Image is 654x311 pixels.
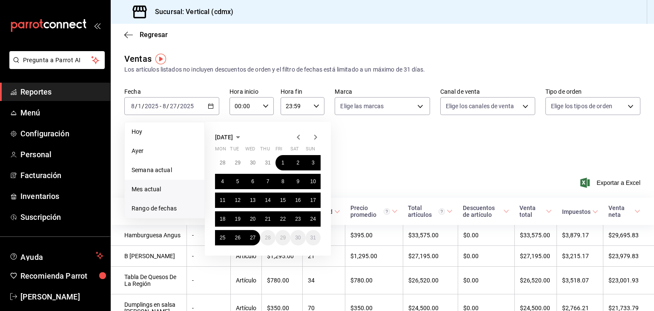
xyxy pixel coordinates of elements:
[20,270,103,282] span: Recomienda Parrot
[187,246,230,267] td: -
[603,267,654,294] td: $23,001.93
[261,246,302,267] td: $1,295.00
[265,160,270,166] abbr: July 31, 2025
[303,267,345,294] td: 34
[220,216,225,222] abbr: August 18, 2025
[608,204,633,218] div: Venta neta
[403,225,458,246] td: $33,575.00
[230,246,261,267] td: Artículo
[562,208,598,215] span: Impuestos
[290,146,299,155] abbr: Saturday
[350,204,398,218] span: Precio promedio
[458,267,514,294] td: $0.00
[215,134,233,141] span: [DATE]
[155,54,166,64] img: Tooltip marker
[290,211,305,227] button: August 23, 2025
[20,86,103,98] span: Reportes
[235,197,240,203] abbr: August 12, 2025
[275,174,290,189] button: August 8, 2025
[20,251,92,261] span: Ayuda
[6,62,105,71] a: Pregunta a Parrot AI
[312,160,315,166] abbr: August 3, 2025
[519,204,552,218] span: Venta total
[306,230,321,245] button: August 31, 2025
[603,225,654,246] td: $29,695.83
[215,230,230,245] button: August 25, 2025
[132,166,198,175] span: Semana actual
[296,179,299,184] abbr: August 9, 2025
[230,155,245,170] button: July 29, 2025
[403,267,458,294] td: $26,520.00
[281,89,325,95] label: Hora fin
[124,65,640,74] div: Los artículos listados no incluyen descuentos de orden y el filtro de fechas está limitado a un m...
[9,51,105,69] button: Pregunta a Parrot AI
[162,103,166,109] input: --
[557,267,603,294] td: $3,518.07
[20,149,103,160] span: Personal
[23,56,92,65] span: Pregunta a Parrot AI
[463,204,502,218] div: Descuentos de artículo
[290,230,305,245] button: August 30, 2025
[446,102,514,110] span: Elige los canales de venta
[265,197,270,203] abbr: August 14, 2025
[260,230,275,245] button: August 28, 2025
[306,146,315,155] abbr: Sunday
[144,103,159,109] input: ----
[603,246,654,267] td: $23,979.83
[111,225,187,246] td: Hamburguesa Angus
[519,204,544,218] div: Venta total
[384,208,390,215] svg: Precio promedio = Total artículos / cantidad
[124,52,152,65] div: Ventas
[20,211,103,223] span: Suscripción
[265,216,270,222] abbr: August 21, 2025
[215,193,230,208] button: August 11, 2025
[310,197,316,203] abbr: August 17, 2025
[260,146,270,155] abbr: Thursday
[345,246,403,267] td: $1,295.00
[296,160,299,166] abbr: August 2, 2025
[230,211,245,227] button: August 19, 2025
[403,246,458,267] td: $27,195.00
[275,155,290,170] button: August 1, 2025
[220,235,225,241] abbr: August 25, 2025
[250,216,255,222] abbr: August 20, 2025
[251,179,254,184] abbr: August 6, 2025
[138,103,142,109] input: --
[265,235,270,241] abbr: August 28, 2025
[142,103,144,109] span: /
[132,147,198,155] span: Ayer
[295,216,301,222] abbr: August 23, 2025
[215,155,230,170] button: July 28, 2025
[180,103,194,109] input: ----
[132,204,198,213] span: Rango de fechas
[245,230,260,245] button: August 27, 2025
[275,146,282,155] abbr: Friday
[221,179,224,184] abbr: August 4, 2025
[250,197,255,203] abbr: August 13, 2025
[20,291,103,302] span: [PERSON_NAME]
[310,216,316,222] abbr: August 24, 2025
[345,267,403,294] td: $780.00
[187,267,230,294] td: -
[245,193,260,208] button: August 13, 2025
[245,211,260,227] button: August 20, 2025
[94,22,100,29] button: open_drawer_menu
[220,160,225,166] abbr: July 28, 2025
[111,267,187,294] td: Tabla De Quesos De La Región
[514,225,557,246] td: $33,575.00
[439,208,445,215] svg: El total artículos considera cambios de precios en los artículos así como costos adicionales por ...
[295,235,301,241] abbr: August 30, 2025
[458,246,514,267] td: $0.00
[124,89,219,95] label: Fecha
[230,193,245,208] button: August 12, 2025
[280,216,286,222] abbr: August 22, 2025
[250,160,255,166] abbr: July 30, 2025
[235,160,240,166] abbr: July 29, 2025
[306,193,321,208] button: August 17, 2025
[177,103,180,109] span: /
[514,246,557,267] td: $27,195.00
[245,155,260,170] button: July 30, 2025
[166,103,169,109] span: /
[124,31,168,39] button: Regresar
